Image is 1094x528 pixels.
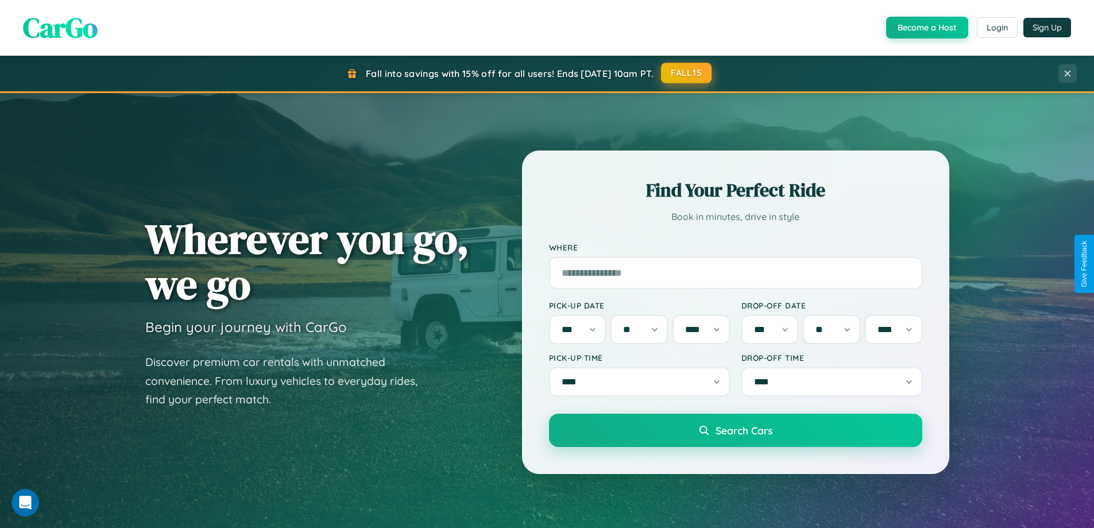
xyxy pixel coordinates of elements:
h2: Find Your Perfect Ride [549,178,922,203]
label: Pick-up Time [549,353,730,363]
span: Search Cars [716,424,772,437]
button: Login [977,17,1018,38]
button: Become a Host [886,17,968,38]
label: Where [549,242,922,252]
div: Give Feedback [1080,241,1088,287]
p: Discover premium car rentals with unmatched convenience. From luxury vehicles to everyday rides, ... [145,353,432,409]
span: CarGo [23,9,98,47]
h1: Wherever you go, we go [145,216,469,307]
label: Pick-up Date [549,300,730,310]
iframe: Intercom live chat [11,489,39,517]
label: Drop-off Time [741,353,922,363]
span: Fall into savings with 15% off for all users! Ends [DATE] 10am PT. [366,68,654,79]
p: Book in minutes, drive in style [549,209,922,225]
button: FALL15 [661,63,712,83]
label: Drop-off Date [741,300,922,310]
button: Sign Up [1023,18,1071,37]
button: Search Cars [549,414,922,447]
h3: Begin your journey with CarGo [145,318,347,336]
